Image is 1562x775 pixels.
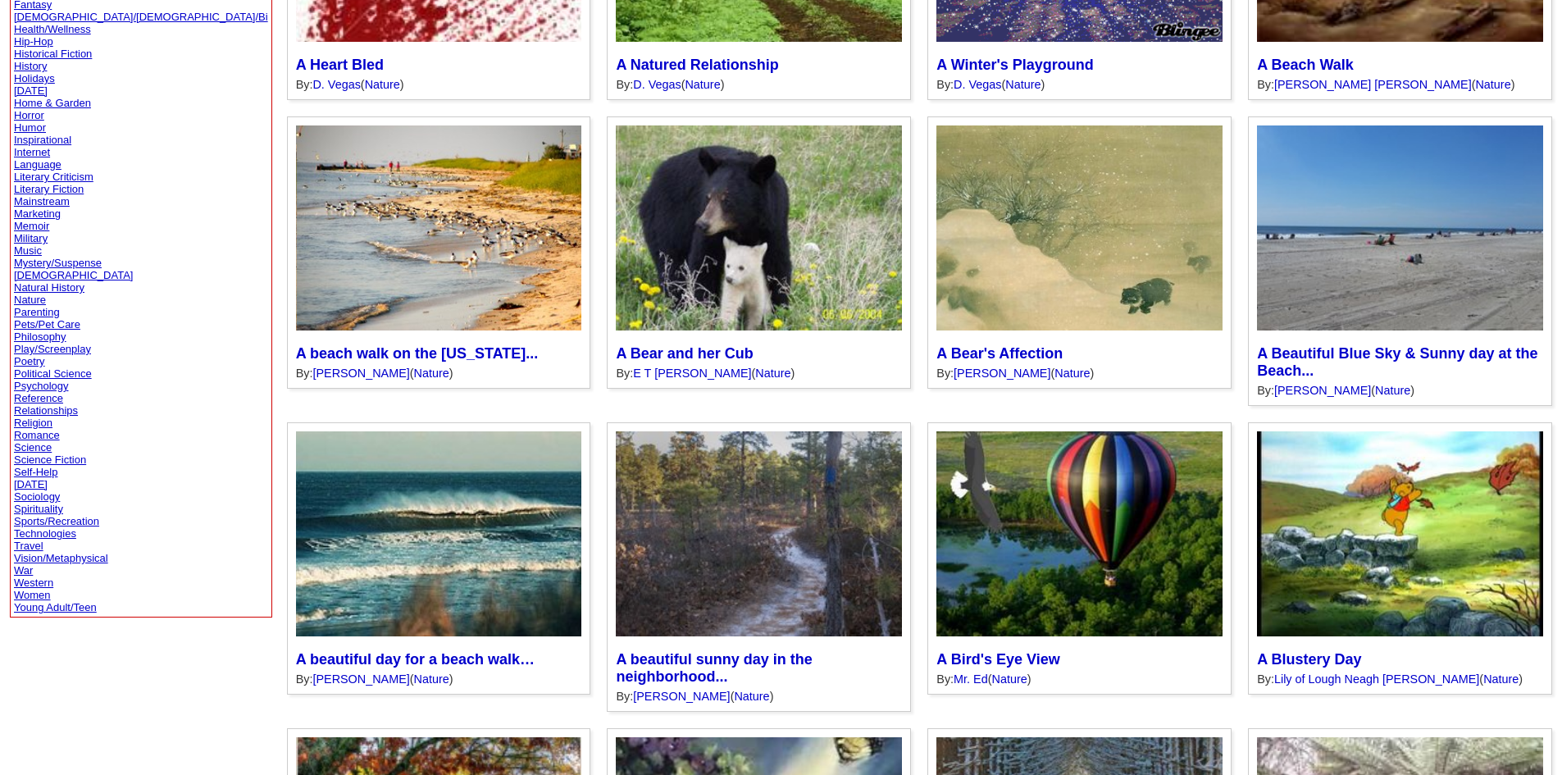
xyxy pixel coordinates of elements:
a: A beautiful day for a beach walk… [296,651,535,668]
div: By: ( ) [936,78,1223,91]
a: Nature [1005,78,1041,91]
a: Women [14,589,51,601]
a: Science Fiction [14,454,86,466]
div: By: ( ) [1257,672,1543,686]
a: Spirituality [14,503,63,515]
a: [DEMOGRAPHIC_DATA] [14,269,133,281]
a: Nature [414,672,449,686]
a: Religion [14,417,52,429]
a: [PERSON_NAME] [312,367,409,380]
a: D. Vegas [633,78,681,91]
a: A Blustery Day [1257,651,1361,668]
a: Technologies [14,527,76,540]
a: Nature [1375,384,1410,397]
a: Parenting [14,306,60,318]
a: Pets/Pet Care [14,318,80,331]
a: E T [PERSON_NAME] [633,367,751,380]
a: Travel [14,540,43,552]
div: By: ( ) [936,367,1223,380]
a: Political Science [14,367,92,380]
a: Psychology [14,380,68,392]
a: A Winter's Playground [936,57,1093,73]
a: Mr. Ed [954,672,988,686]
a: Romance [14,429,60,441]
a: Sports/Recreation [14,515,99,527]
a: [PERSON_NAME] [312,672,409,686]
a: [PERSON_NAME] [633,690,730,703]
a: Nature [365,78,400,91]
a: Holidays [14,72,55,84]
a: A beautiful sunny day in the neighborhood... [616,651,812,685]
a: Nature [734,690,769,703]
div: By: ( ) [616,690,902,703]
a: D. Vegas [954,78,1001,91]
a: Language [14,158,61,171]
div: By: ( ) [296,367,582,380]
a: Nature [1054,367,1090,380]
a: Music [14,244,42,257]
a: Humor [14,121,46,134]
a: D. Vegas [312,78,360,91]
a: Health/Wellness [14,23,91,35]
a: Nature [414,367,449,380]
div: By: ( ) [296,78,582,91]
a: Nature [1483,672,1519,686]
a: Nature [992,672,1027,686]
a: [DATE] [14,84,48,97]
a: Science [14,441,52,454]
a: Memoir [14,220,49,232]
div: By: ( ) [296,672,582,686]
a: A Bird's Eye View [936,651,1059,668]
a: Nature [14,294,46,306]
a: A Natured Relationship [616,57,778,73]
a: Poetry [14,355,45,367]
a: Hip-Hop [14,35,53,48]
a: A Heart Bled [296,57,384,73]
a: Self-Help [14,466,57,478]
a: Reference [14,392,63,404]
a: Historical Fiction [14,48,92,60]
a: Mystery/Suspense [14,257,102,269]
a: Literary Fiction [14,183,84,195]
a: Nature [755,367,790,380]
a: Philosophy [14,331,66,343]
a: A beach walk on the [US_STATE]... [296,345,539,362]
a: [DEMOGRAPHIC_DATA]/[DEMOGRAPHIC_DATA]/Bi [14,11,268,23]
a: Internet [14,146,50,158]
a: War [14,564,33,577]
a: Vision/Metaphysical [14,552,108,564]
a: Lily of Lough Neagh [PERSON_NAME] [1274,672,1479,686]
a: Natural History [14,281,84,294]
a: A Bear and her Cub [616,345,753,362]
div: By: ( ) [1257,384,1543,397]
a: Military [14,232,48,244]
a: A Beach Walk [1257,57,1354,73]
a: Inspirational [14,134,71,146]
a: Sociology [14,490,60,503]
div: By: ( ) [616,78,902,91]
a: [DATE] [14,478,48,490]
div: By: ( ) [936,672,1223,686]
a: Play/Screenplay [14,343,91,355]
a: Nature [685,78,720,91]
a: Nature [1475,78,1510,91]
a: Young Adult/Teen [14,601,97,613]
a: Western [14,577,53,589]
a: Horror [14,109,44,121]
div: By: ( ) [616,367,902,380]
a: Literary Criticism [14,171,93,183]
a: Mainstream [14,195,70,207]
a: [PERSON_NAME] [1274,384,1371,397]
a: [PERSON_NAME] [954,367,1050,380]
a: Marketing [14,207,61,220]
a: Home & Garden [14,97,91,109]
a: A Bear's Affection [936,345,1063,362]
div: By: ( ) [1257,78,1543,91]
a: A Beautiful Blue Sky & Sunny day at the Beach... [1257,345,1537,379]
a: Relationships [14,404,78,417]
a: [PERSON_NAME] [PERSON_NAME] [1274,78,1472,91]
a: History [14,60,47,72]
